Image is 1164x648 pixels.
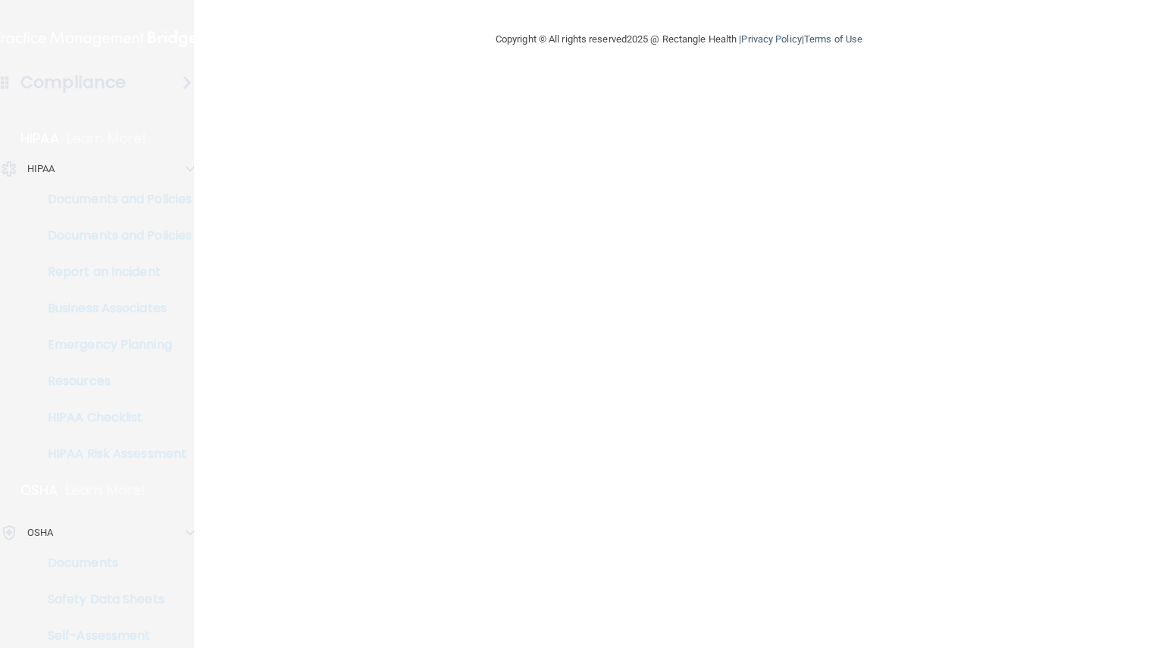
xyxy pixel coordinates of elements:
p: Learn More! [66,481,146,499]
h4: Compliance [20,72,126,93]
p: Documents and Policies [10,192,217,207]
p: OSHA [20,481,58,499]
p: Emergency Planning [10,337,217,352]
p: Documents [10,556,217,571]
p: Business Associates [10,301,217,316]
p: HIPAA [27,160,55,178]
a: Privacy Policy [741,33,801,45]
p: HIPAA Checklist [10,410,217,425]
a: Terms of Use [804,33,862,45]
p: Documents and Policies [10,228,217,243]
p: Report an Incident [10,265,217,280]
p: HIPAA [20,130,59,148]
p: Safety Data Sheets [10,592,217,607]
p: Resources [10,374,217,389]
p: OSHA [27,524,53,542]
p: Learn More! [67,130,147,148]
p: HIPAA Risk Assessment [10,446,217,462]
div: Copyright © All rights reserved 2025 @ Rectangle Health | | [402,15,956,64]
p: Self-Assessment [10,628,217,643]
